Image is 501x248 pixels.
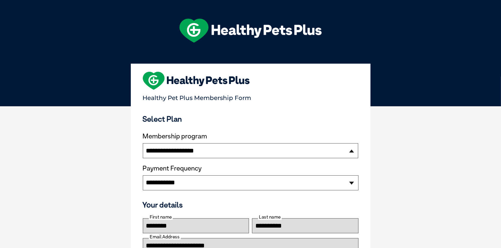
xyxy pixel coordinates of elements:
p: Healthy Pet Plus Membership Form [143,92,358,101]
img: heart-shape-hpp-logo-large.png [143,72,250,90]
label: Email Address [149,234,181,240]
label: Membership program [143,132,358,140]
label: Last name [258,214,282,220]
h3: Your details [143,200,358,209]
h3: Select Plan [143,114,358,123]
label: Payment Frequency [143,165,202,172]
label: First name [149,214,173,220]
img: hpp-logo-landscape-green-white.png [179,19,322,43]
